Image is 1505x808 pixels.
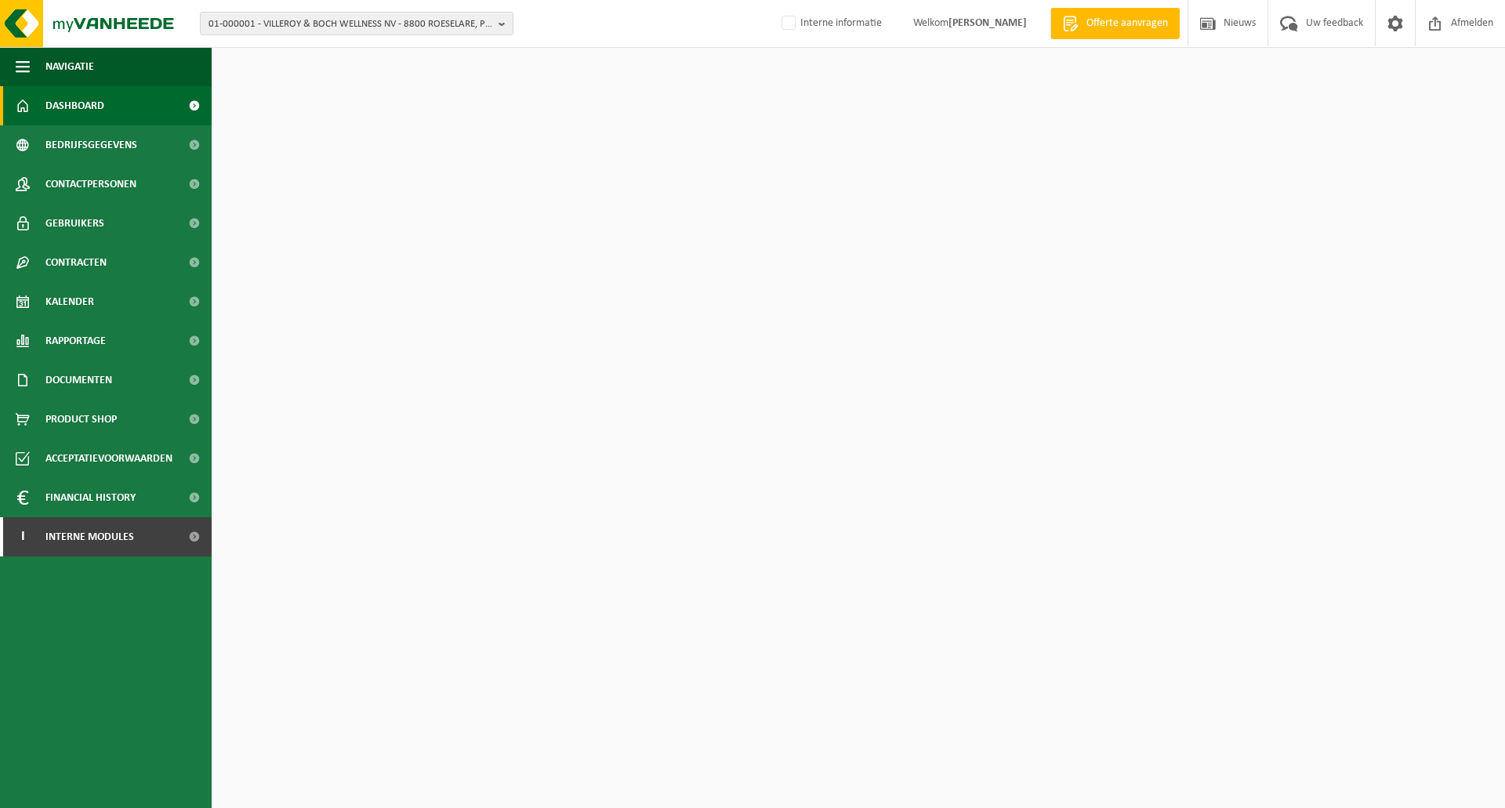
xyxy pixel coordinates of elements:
span: Offerte aanvragen [1083,16,1172,31]
span: Kalender [45,282,94,321]
strong: [PERSON_NAME] [948,17,1027,29]
span: Navigatie [45,47,94,86]
span: Acceptatievoorwaarden [45,439,172,478]
button: 01-000001 - VILLEROY & BOCH WELLNESS NV - 8800 ROESELARE, POPULIERSTRAAT 1 [200,12,513,35]
span: Interne modules [45,517,134,556]
span: I [16,517,30,556]
a: Offerte aanvragen [1050,8,1180,39]
span: Financial History [45,478,136,517]
span: Contracten [45,243,107,282]
span: Dashboard [45,86,104,125]
span: Documenten [45,361,112,400]
span: Rapportage [45,321,106,361]
label: Interne informatie [778,12,882,35]
span: Contactpersonen [45,165,136,204]
span: Product Shop [45,400,117,439]
span: 01-000001 - VILLEROY & BOCH WELLNESS NV - 8800 ROESELARE, POPULIERSTRAAT 1 [209,13,492,36]
span: Bedrijfsgegevens [45,125,137,165]
span: Gebruikers [45,204,104,243]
